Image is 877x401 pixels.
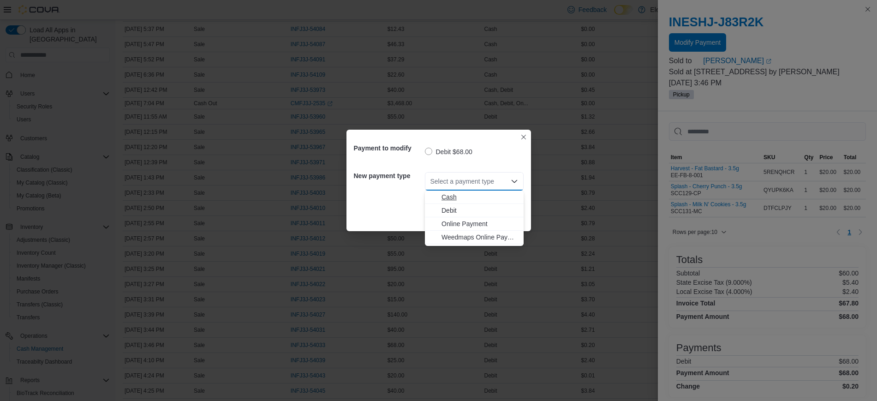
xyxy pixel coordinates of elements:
[441,219,518,228] span: Online Payment
[425,217,524,231] button: Online Payment
[425,191,524,204] button: Cash
[430,176,431,187] input: Accessible screen reader label
[425,191,524,244] div: Choose from the following options
[441,206,518,215] span: Debit
[441,233,518,242] span: Weedmaps Online Payment
[354,139,423,157] h5: Payment to modify
[511,178,518,185] button: Close list of options
[518,132,529,143] button: Closes this modal window
[425,231,524,244] button: Weedmaps Online Payment
[441,192,518,202] span: Cash
[425,204,524,217] button: Debit
[425,146,472,157] label: Debit $68.00
[354,167,423,185] h5: New payment type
